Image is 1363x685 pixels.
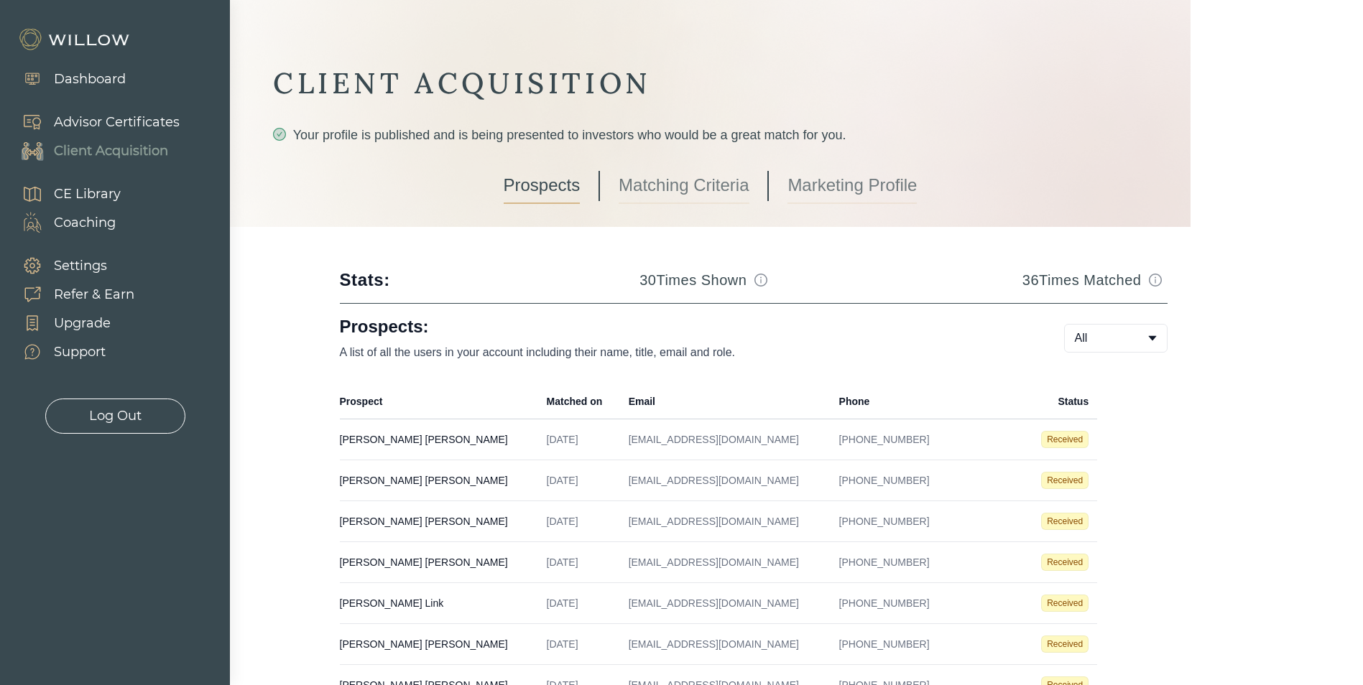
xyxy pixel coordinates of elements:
[538,384,620,419] th: Matched on
[754,274,767,286] span: info-circle
[340,419,538,460] td: [PERSON_NAME] [PERSON_NAME]
[1041,595,1089,612] span: Received
[340,583,538,624] td: [PERSON_NAME] Link
[340,501,538,542] td: [PERSON_NAME] [PERSON_NAME]
[54,213,116,233] div: Coaching
[54,285,134,304] div: Refer & Earn
[340,344,1018,361] p: A list of all the users in your account including their name, title, email and role.
[340,460,538,501] td: [PERSON_NAME] [PERSON_NAME]
[538,583,620,624] td: [DATE]
[538,624,620,665] td: [DATE]
[340,542,538,583] td: [PERSON_NAME] [PERSON_NAME]
[951,384,1097,419] th: Status
[1147,332,1158,344] span: caret-down
[7,65,126,93] a: Dashboard
[538,460,620,501] td: [DATE]
[620,460,831,501] td: [EMAIL_ADDRESS][DOMAIN_NAME]
[1041,635,1089,653] span: Received
[504,168,581,204] a: Prospects
[620,624,831,665] td: [EMAIL_ADDRESS][DOMAIN_NAME]
[54,113,180,132] div: Advisor Certificates
[273,128,286,141] span: check-circle
[787,168,917,204] a: Marketing Profile
[1041,513,1089,530] span: Received
[7,280,134,309] a: Refer & Earn
[1144,269,1167,292] button: Match info
[619,168,749,204] a: Matching Criteria
[1041,472,1089,489] span: Received
[340,624,538,665] td: [PERSON_NAME] [PERSON_NAME]
[538,419,620,460] td: [DATE]
[620,583,831,624] td: [EMAIL_ADDRESS][DOMAIN_NAME]
[1149,274,1162,286] span: info-circle
[54,256,107,276] div: Settings
[831,384,951,419] th: Phone
[831,419,951,460] td: [PHONE_NUMBER]
[54,141,168,161] div: Client Acquisition
[639,270,747,290] h3: 30 Times Shown
[831,624,951,665] td: [PHONE_NUMBER]
[54,185,121,204] div: CE Library
[7,180,121,208] a: CE Library
[1041,554,1089,571] span: Received
[1041,431,1089,448] span: Received
[1022,270,1142,290] h3: 36 Times Matched
[89,406,142,426] div: Log Out
[620,501,831,542] td: [EMAIL_ADDRESS][DOMAIN_NAME]
[273,125,1147,145] div: Your profile is published and is being presented to investors who would be a great match for you.
[54,314,111,333] div: Upgrade
[7,309,134,337] a: Upgrade
[831,542,951,583] td: [PHONE_NUMBER]
[538,542,620,583] td: [DATE]
[7,251,134,280] a: Settings
[620,542,831,583] td: [EMAIL_ADDRESS][DOMAIN_NAME]
[340,269,390,292] div: Stats:
[273,65,1147,102] div: CLIENT ACQUISITION
[831,460,951,501] td: [PHONE_NUMBER]
[620,419,831,460] td: [EMAIL_ADDRESS][DOMAIN_NAME]
[538,501,620,542] td: [DATE]
[831,501,951,542] td: [PHONE_NUMBER]
[7,208,121,237] a: Coaching
[749,269,772,292] button: Match info
[831,583,951,624] td: [PHONE_NUMBER]
[340,384,538,419] th: Prospect
[18,28,133,51] img: Willow
[7,136,180,165] a: Client Acquisition
[54,70,126,89] div: Dashboard
[7,108,180,136] a: Advisor Certificates
[54,342,106,362] div: Support
[340,315,1018,338] h1: Prospects:
[1075,330,1088,347] span: All
[620,384,831,419] th: Email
